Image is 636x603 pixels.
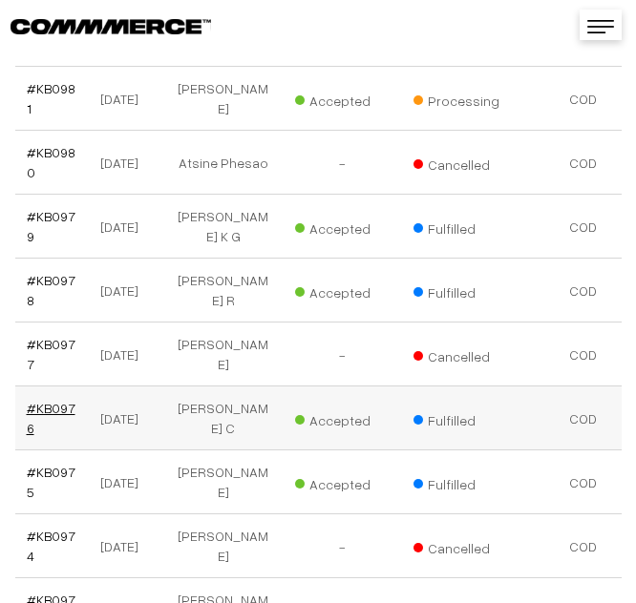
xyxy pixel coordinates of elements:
[27,80,75,116] a: #KB0981
[284,322,402,386] td: -
[11,13,178,36] a: COMMMERCE
[413,150,509,175] span: Cancelled
[295,86,391,111] span: Accepted
[163,67,284,131] td: [PERSON_NAME]
[413,533,509,558] span: Cancelled
[27,464,75,500] a: #KB0975
[27,144,75,180] a: #KB0980
[284,514,402,578] td: -
[27,336,75,372] a: #KB0977
[413,86,509,111] span: Processing
[87,131,163,195] td: [DATE]
[413,469,509,494] span: Fulfilled
[87,67,163,131] td: [DATE]
[27,208,75,244] a: #KB0979
[11,19,211,33] img: COMMMERCE
[27,400,75,436] a: #KB0976
[87,259,163,322] td: [DATE]
[284,131,402,195] td: -
[87,386,163,450] td: [DATE]
[295,278,391,302] span: Accepted
[87,514,163,578] td: [DATE]
[163,259,284,322] td: [PERSON_NAME] R
[295,469,391,494] span: Accepted
[163,450,284,514] td: [PERSON_NAME]
[413,405,509,430] span: Fulfilled
[295,214,391,239] span: Accepted
[27,528,75,564] a: #KB0974
[413,278,509,302] span: Fulfilled
[413,214,509,239] span: Fulfilled
[87,322,163,386] td: [DATE]
[163,322,284,386] td: [PERSON_NAME]
[163,514,284,578] td: [PERSON_NAME]
[295,405,391,430] span: Accepted
[163,386,284,450] td: [PERSON_NAME] C
[413,342,509,366] span: Cancelled
[87,450,163,514] td: [DATE]
[87,195,163,259] td: [DATE]
[163,131,284,195] td: Atsine Phesao
[163,195,284,259] td: [PERSON_NAME] K G
[27,272,75,308] a: #KB0978
[587,20,614,33] img: menu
